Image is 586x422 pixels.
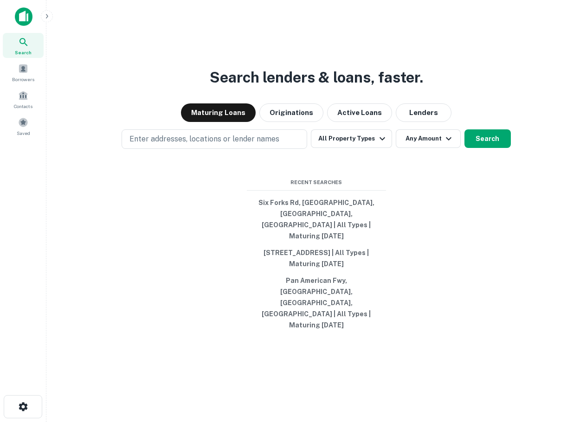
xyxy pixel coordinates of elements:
p: Enter addresses, locations or lender names [129,134,279,145]
button: Maturing Loans [181,103,256,122]
button: All Property Types [311,129,392,148]
button: Lenders [396,103,451,122]
h3: Search lenders & loans, faster. [210,66,423,89]
span: Recent Searches [247,179,386,186]
button: Active Loans [327,103,392,122]
a: Borrowers [3,60,44,85]
span: Borrowers [12,76,34,83]
iframe: Chat Widget [540,348,586,392]
a: Saved [3,114,44,139]
button: Pan American Fwy, [GEOGRAPHIC_DATA], [GEOGRAPHIC_DATA], [GEOGRAPHIC_DATA] | All Types | Maturing ... [247,272,386,333]
button: Enter addresses, locations or lender names [122,129,307,149]
button: Originations [259,103,323,122]
button: Any Amount [396,129,461,148]
a: Contacts [3,87,44,112]
button: [STREET_ADDRESS] | All Types | Maturing [DATE] [247,244,386,272]
span: Contacts [14,102,32,110]
span: Search [15,49,32,56]
button: Six Forks Rd, [GEOGRAPHIC_DATA], [GEOGRAPHIC_DATA], [GEOGRAPHIC_DATA] | All Types | Maturing [DATE] [247,194,386,244]
button: Search [464,129,511,148]
a: Search [3,33,44,58]
img: capitalize-icon.png [15,7,32,26]
span: Saved [17,129,30,137]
